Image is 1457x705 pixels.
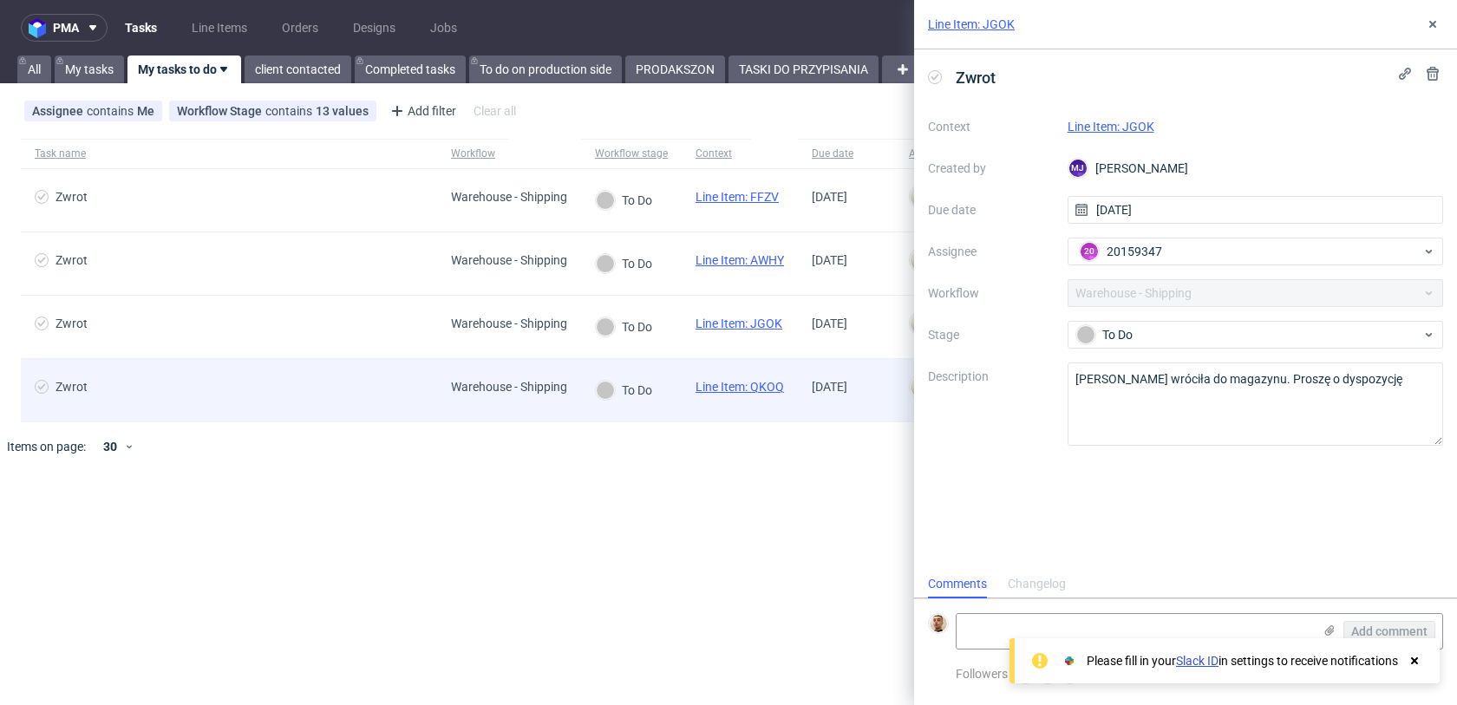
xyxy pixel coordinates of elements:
img: Bartłomiej Leśniczuk [930,615,947,632]
div: 30 [93,434,124,459]
a: Tasks [114,14,167,42]
div: Warehouse - Shipping [451,253,567,267]
div: Zwrot [56,317,88,330]
span: [DATE] [812,190,847,204]
div: To Do [596,191,652,210]
a: All [17,55,51,83]
figcaption: MJ [1069,160,1087,177]
div: Zwrot [56,380,88,394]
div: Warehouse - Shipping [451,380,567,394]
span: [DATE] [812,317,847,330]
label: Workflow [928,283,1054,304]
div: Add filter [383,97,460,125]
a: TASKI DO PRZYPISANIA [728,55,879,83]
div: Zwrot [56,190,88,204]
span: Assignee [32,104,87,118]
div: Warehouse - Shipping [451,317,567,330]
div: Workflow [451,147,495,160]
div: Warehouse - Shipping [451,190,567,204]
a: Line Item: AWHY [696,253,784,267]
a: Line Item: JGOK [1068,120,1154,134]
div: To Do [596,317,652,336]
a: Line Item: JGOK [928,16,1015,33]
span: pma [53,22,79,34]
div: Clear all [470,99,519,123]
label: Created by [928,158,1054,179]
div: Context [696,147,737,160]
div: [PERSON_NAME] [1068,154,1444,182]
span: contains [87,104,137,118]
div: Comments [928,571,987,598]
figcaption: 20 [1081,243,1098,260]
a: My tasks [55,55,124,83]
div: Me [137,104,154,118]
label: Context [928,116,1054,137]
a: Line Item: QKOQ [696,380,784,394]
div: Please fill in your in settings to receive notifications [1087,652,1398,669]
span: Task name [35,147,423,161]
a: Line Items [181,14,258,42]
span: Zwrot [949,63,1003,92]
div: Zwrot [56,253,88,267]
div: Changelog [1008,571,1066,598]
a: Designs [343,14,406,42]
span: [DATE] [812,380,847,394]
label: Stage [928,324,1054,345]
a: Orders [271,14,329,42]
span: 20159347 [1107,243,1162,260]
a: PRODAKSZON [625,55,725,83]
a: client contacted [245,55,351,83]
label: Assignee [928,241,1054,262]
a: Line Item: FFZV [696,190,779,204]
div: 13 values [316,104,369,118]
a: To do on production side [469,55,622,83]
label: Description [928,366,1054,442]
div: To Do [596,254,652,273]
textarea: [PERSON_NAME] wróciła do magazynu. Proszę o dyspozycję [1068,362,1444,446]
button: pma [21,14,108,42]
span: Items on page: [7,438,86,455]
div: To Do [596,381,652,400]
a: Completed tasks [355,55,466,83]
a: Jobs [420,14,467,42]
img: logo [29,18,53,38]
div: To Do [1076,325,1421,344]
div: Workflow stage [595,147,668,160]
span: [DATE] [812,253,847,267]
img: Slack [1061,652,1078,669]
a: Line Item: JGOK [696,317,782,330]
a: Slack ID [1176,654,1219,668]
span: Followers [956,667,1008,681]
span: Workflow Stage [177,104,265,118]
span: contains [265,104,316,118]
a: My tasks to do [127,55,241,83]
label: Due date [928,199,1054,220]
span: Due date [812,147,881,161]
